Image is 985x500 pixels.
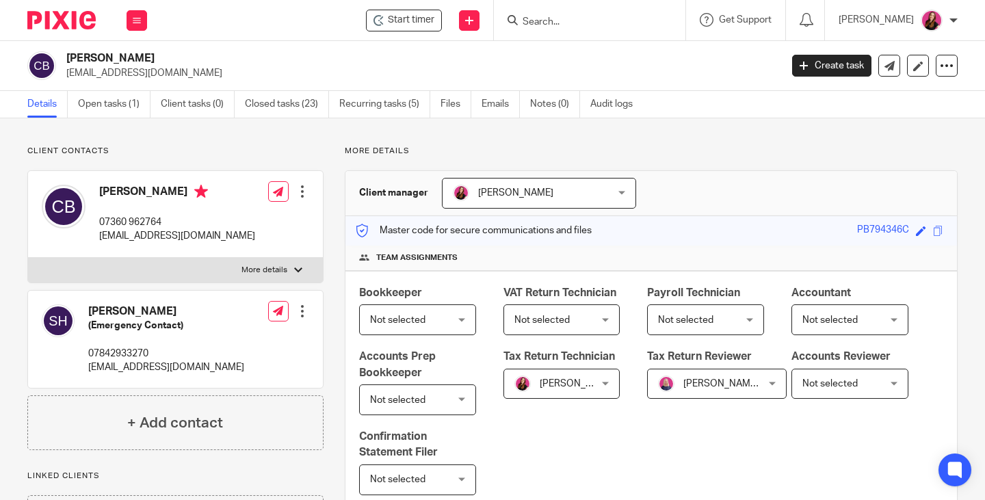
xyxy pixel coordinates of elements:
h5: (Emergency Contact) [88,319,244,332]
span: Not selected [370,315,425,325]
span: Not selected [802,379,858,389]
span: Tax Return Reviewer [647,351,752,362]
p: [EMAIL_ADDRESS][DOMAIN_NAME] [99,229,255,243]
a: Audit logs [590,91,643,118]
h4: + Add contact [127,412,223,434]
span: Get Support [719,15,772,25]
span: Not selected [514,315,570,325]
p: Client contacts [27,146,324,157]
a: Emails [482,91,520,118]
a: Recurring tasks (5) [339,91,430,118]
a: Notes (0) [530,91,580,118]
img: Cheryl%20Sharp%20FCCA.png [658,376,674,392]
a: Files [441,91,471,118]
p: Linked clients [27,471,324,482]
a: Closed tasks (23) [245,91,329,118]
span: [PERSON_NAME] [540,379,615,389]
img: Pixie [27,11,96,29]
span: [PERSON_NAME] [478,188,553,198]
div: PB794346C [857,223,909,239]
h4: [PERSON_NAME] [88,304,244,319]
img: 21.png [514,376,531,392]
img: 21.png [921,10,943,31]
a: Client tasks (0) [161,91,235,118]
img: 21.png [453,185,469,201]
a: Open tasks (1) [78,91,150,118]
span: Team assignments [376,252,458,263]
a: Create task [792,55,871,77]
h3: Client manager [359,186,428,200]
div: Charlotte Birch [366,10,442,31]
input: Search [521,16,644,29]
p: 07360 962764 [99,215,255,229]
p: More details [241,265,287,276]
a: Details [27,91,68,118]
p: [EMAIL_ADDRESS][DOMAIN_NAME] [88,360,244,374]
img: svg%3E [42,185,86,228]
span: Accounts Prep Bookkeeper [359,351,436,378]
img: svg%3E [27,51,56,80]
span: Bookkeeper [359,287,422,298]
span: Not selected [802,315,858,325]
p: [PERSON_NAME] [839,13,914,27]
span: Accountant [791,287,851,298]
p: 07842933270 [88,347,244,360]
span: VAT Return Technician [503,287,616,298]
h4: [PERSON_NAME] [99,185,255,202]
h2: [PERSON_NAME] [66,51,631,66]
i: Primary [194,185,208,198]
span: Start timer [388,13,434,27]
img: svg%3E [42,304,75,337]
p: Master code for secure communications and files [356,224,592,237]
span: Payroll Technician [647,287,740,298]
span: Tax Return Technician [503,351,615,362]
span: Not selected [370,475,425,484]
span: [PERSON_NAME] FCCA [683,379,786,389]
span: Not selected [370,395,425,405]
span: Confirmation Statement Filer [359,431,438,458]
span: Not selected [658,315,713,325]
span: Accounts Reviewer [791,351,891,362]
p: [EMAIL_ADDRESS][DOMAIN_NAME] [66,66,772,80]
p: More details [345,146,958,157]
